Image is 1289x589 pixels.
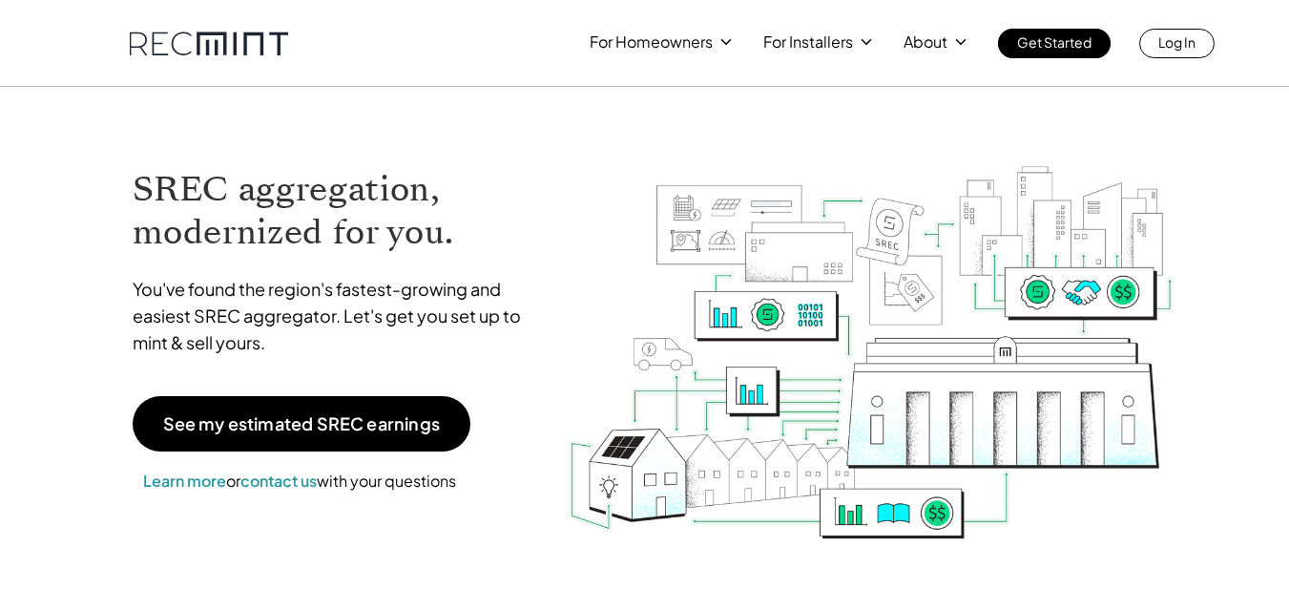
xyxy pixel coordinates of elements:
[133,396,470,452] a: See my estimated SREC earnings
[133,168,539,254] h1: SREC aggregation, modernized for you.
[133,276,539,356] p: You've found the region's fastest-growing and easiest SREC aggregator. Let's get you set up to mi...
[133,469,467,494] p: or with your questions
[1017,29,1091,55] p: Get Started
[1158,29,1195,55] p: Log In
[143,471,226,491] a: Learn more
[763,29,853,55] p: For Installers
[163,415,440,432] p: See my estimated SREC earnings
[240,471,317,491] a: contact us
[1139,29,1215,58] a: Log In
[998,29,1111,58] a: Get Started
[904,29,947,55] p: About
[590,29,713,55] p: For Homeowners
[567,116,1175,544] img: RECmint value cycle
